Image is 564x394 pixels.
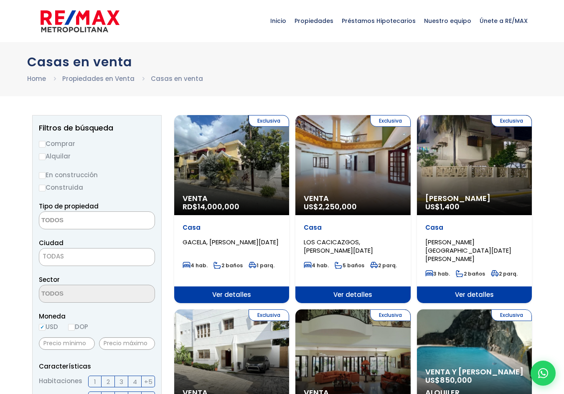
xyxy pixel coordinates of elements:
[425,238,511,263] span: [PERSON_NAME][GEOGRAPHIC_DATA][DATE][PERSON_NAME]
[151,73,203,84] li: Casas en venta
[440,375,472,385] span: 850,000
[304,223,402,232] p: Casa
[39,170,155,180] label: En construcción
[183,194,281,203] span: Venta
[43,252,64,261] span: TODAS
[144,376,152,387] span: +5
[425,223,523,232] p: Casa
[335,262,364,269] span: 5 baños
[198,201,239,212] span: 14,000,000
[39,285,120,303] textarea: Search
[456,270,485,277] span: 2 baños
[39,311,155,321] span: Moneda
[183,262,208,269] span: 4 hab.
[425,194,523,203] span: [PERSON_NAME]
[183,201,239,212] span: RD$
[304,194,402,203] span: Venta
[417,115,532,303] a: Exclusiva [PERSON_NAME] US$1,400 Casa [PERSON_NAME][GEOGRAPHIC_DATA][DATE][PERSON_NAME] 3 hab. 2 ...
[39,182,155,193] label: Construida
[213,262,243,269] span: 2 baños
[119,376,123,387] span: 3
[39,124,155,132] h2: Filtros de búsqueda
[290,8,338,33] span: Propiedades
[68,321,88,332] label: DOP
[39,172,46,179] input: En construcción
[94,376,96,387] span: 1
[183,223,281,232] p: Casa
[39,376,82,387] span: Habitaciones
[174,115,289,303] a: Exclusiva Venta RD$14,000,000 Casa GACELA, [PERSON_NAME][DATE] 4 hab. 2 baños 1 parq. Ver detalles
[27,74,46,83] a: Home
[425,368,523,376] span: Venta y [PERSON_NAME]
[39,212,120,230] textarea: Search
[249,309,289,321] span: Exclusiva
[39,275,60,284] span: Sector
[304,201,357,212] span: US$
[39,202,99,211] span: Tipo de propiedad
[39,151,155,161] label: Alquilar
[370,115,411,127] span: Exclusiva
[39,153,46,160] input: Alquilar
[425,270,450,277] span: 3 hab.
[39,361,155,371] p: Características
[425,201,460,212] span: US$
[39,141,46,148] input: Comprar
[99,337,155,350] input: Precio máximo
[39,138,155,149] label: Comprar
[295,115,410,303] a: Exclusiva Venta US$2,250,000 Casa LOS CACICAZGOS, [PERSON_NAME][DATE] 4 hab. 5 baños 2 parq. Ver ...
[417,286,532,303] span: Ver detalles
[39,321,58,332] label: USD
[39,337,95,350] input: Precio mínimo
[338,8,420,33] span: Préstamos Hipotecarios
[295,286,410,303] span: Ver detalles
[266,8,290,33] span: Inicio
[39,324,46,331] input: USD
[249,115,289,127] span: Exclusiva
[370,262,397,269] span: 2 parq.
[27,55,537,69] h1: Casas en venta
[133,376,137,387] span: 4
[420,8,475,33] span: Nuestro equipo
[370,309,411,321] span: Exclusiva
[491,270,518,277] span: 2 parq.
[174,286,289,303] span: Ver detalles
[304,262,329,269] span: 4 hab.
[39,238,64,247] span: Ciudad
[304,238,373,255] span: LOS CACICAZGOS, [PERSON_NAME][DATE]
[107,376,110,387] span: 2
[425,375,472,385] span: US$
[183,238,279,246] span: GACELA, [PERSON_NAME][DATE]
[62,74,135,83] a: Propiedades en Venta
[249,262,274,269] span: 1 parq.
[41,9,119,34] img: remax-metropolitana-logo
[318,201,357,212] span: 2,250,000
[39,251,155,262] span: TODAS
[68,324,75,331] input: DOP
[491,115,532,127] span: Exclusiva
[39,185,46,191] input: Construida
[39,248,155,266] span: TODAS
[440,201,460,212] span: 1,400
[475,8,532,33] span: Únete a RE/MAX
[491,309,532,321] span: Exclusiva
